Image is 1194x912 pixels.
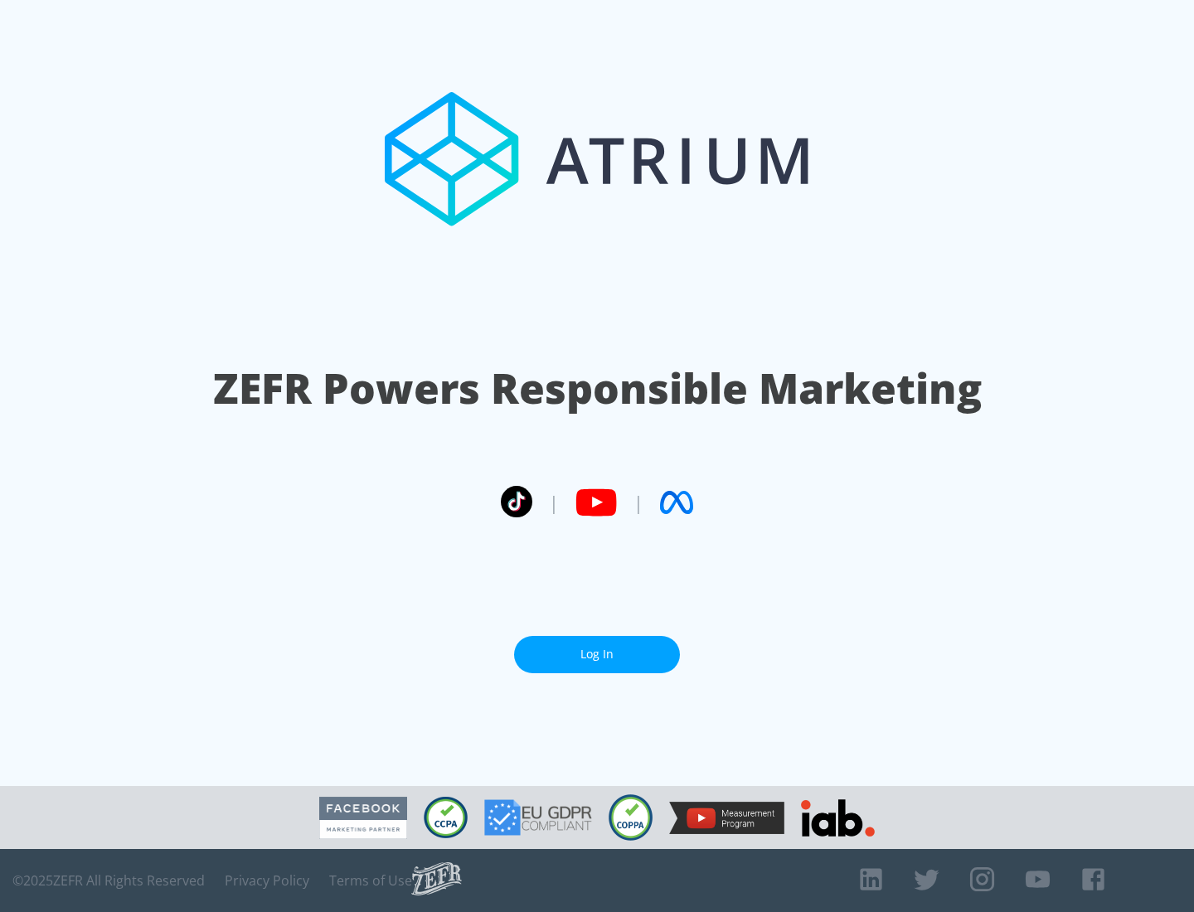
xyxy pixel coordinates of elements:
h1: ZEFR Powers Responsible Marketing [213,360,982,417]
a: Privacy Policy [225,872,309,889]
img: YouTube Measurement Program [669,802,784,834]
img: IAB [801,799,875,837]
img: COPPA Compliant [609,794,653,841]
img: GDPR Compliant [484,799,592,836]
span: © 2025 ZEFR All Rights Reserved [12,872,205,889]
img: CCPA Compliant [424,797,468,838]
a: Terms of Use [329,872,412,889]
a: Log In [514,636,680,673]
img: Facebook Marketing Partner [319,797,407,839]
span: | [633,490,643,515]
span: | [549,490,559,515]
